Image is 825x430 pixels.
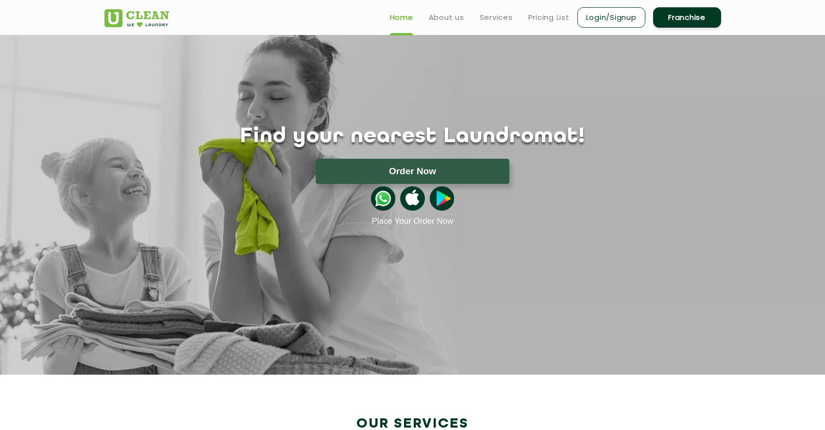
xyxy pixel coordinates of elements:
[528,12,570,23] a: Pricing List
[390,12,413,23] a: Home
[371,186,395,211] img: whatsappicon.png
[480,12,513,23] a: Services
[430,186,454,211] img: playstoreicon.png
[104,9,169,27] img: UClean Laundry and Dry Cleaning
[371,216,453,226] a: Place Your Order Now
[316,159,509,184] button: Order Now
[97,125,728,149] h1: Find your nearest Laundromat!
[653,7,721,28] a: Franchise
[429,12,464,23] a: About us
[400,186,424,211] img: apple-icon.png
[577,7,645,28] a: Login/Signup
